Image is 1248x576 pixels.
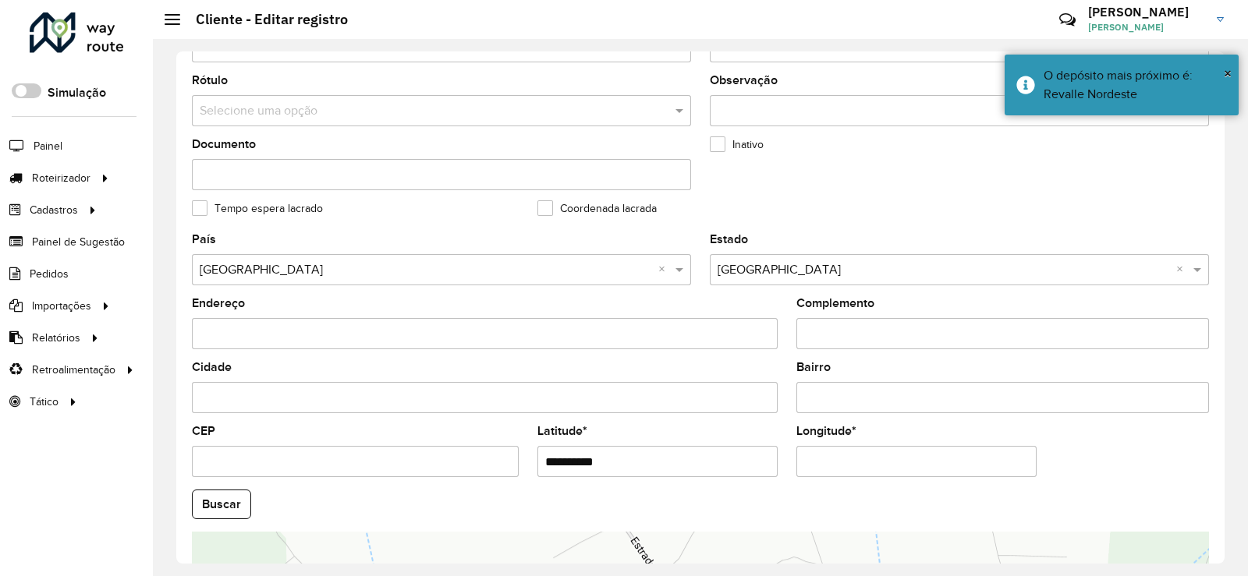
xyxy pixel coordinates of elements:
[1224,62,1232,85] button: Close
[34,138,62,154] span: Painel
[32,234,125,250] span: Painel de Sugestão
[32,330,80,346] span: Relatórios
[48,83,106,102] label: Simulação
[180,11,348,28] h2: Cliente - Editar registro
[537,422,587,440] label: Latitude
[192,135,256,154] label: Documento
[1044,66,1227,104] div: O depósito mais próximo é: Revalle Nordeste
[1176,260,1189,279] span: Clear all
[192,489,251,519] button: Buscar
[192,422,215,440] label: CEP
[192,294,245,313] label: Endereço
[32,362,115,378] span: Retroalimentação
[1088,5,1205,19] h3: [PERSON_NAME]
[192,230,216,249] label: País
[192,71,228,90] label: Rótulo
[32,298,91,314] span: Importações
[796,422,856,440] label: Longitude
[710,136,764,153] label: Inativo
[796,358,831,376] label: Bairro
[1224,65,1232,82] span: ×
[30,394,58,410] span: Tático
[796,294,874,313] label: Complemento
[30,202,78,218] span: Cadastros
[192,358,232,376] label: Cidade
[1051,3,1084,37] a: Contato Rápido
[710,71,778,90] label: Observação
[537,200,657,217] label: Coordenada lacrada
[710,230,748,249] label: Estado
[30,266,69,282] span: Pedidos
[192,200,323,217] label: Tempo espera lacrado
[32,170,90,186] span: Roteirizador
[1088,20,1205,34] span: [PERSON_NAME]
[658,260,672,279] span: Clear all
